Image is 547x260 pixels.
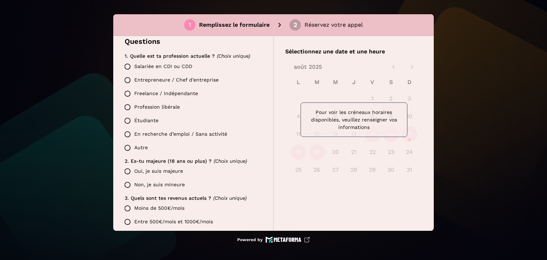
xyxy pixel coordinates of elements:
p: Réservez votre appel [304,21,363,29]
label: Profession libérale [121,100,262,114]
span: 1. Quelle est ta profession actuelle ? [125,53,215,59]
span: 2. Es-tu majeure (18 ans ou plus) ? [125,158,212,164]
a: Powered by [237,236,310,243]
label: Moins de 500€/mois [121,202,262,215]
label: Entrepreneure / Chef d’entreprise [121,73,262,87]
p: Powered by [237,237,263,243]
div: 2 [293,22,297,28]
p: Remplissez le formulaire [199,21,270,29]
p: Questions [125,36,262,47]
span: (Choix unique) [213,195,247,201]
label: Étudiante [121,114,262,128]
label: Entre 1000€/mois et 1500€/mois [121,229,262,242]
span: (Choix unique) [217,53,250,59]
label: Salariée en CDI ou CDD [121,60,262,73]
p: Pour voir les créneaux horaires disponibles, veuillez renseigner vos informations [307,109,401,131]
label: Non, je suis mineure [121,178,262,192]
label: Oui, je suis majeure [121,165,262,178]
label: Autre [121,141,262,155]
div: 1 [189,22,191,28]
label: Freelance / Indépendante [121,87,262,100]
label: En recherche d’emploi / Sans activité [121,128,262,141]
span: 3. Quels sont tes revenus actuels ? [125,195,211,201]
label: Entre 500€/mois et 1000€/mois [121,215,262,229]
span: (Choix unique) [214,158,247,164]
p: Sélectionnez une date et une heure [285,47,422,56]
